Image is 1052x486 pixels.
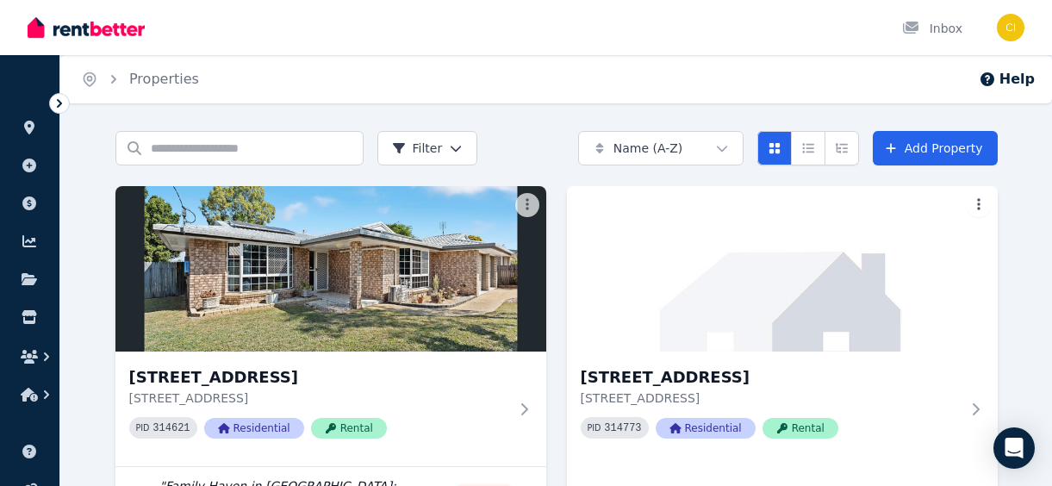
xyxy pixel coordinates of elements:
img: RentBetter [28,15,145,40]
span: Rental [763,418,838,439]
p: [STREET_ADDRESS] [581,389,960,407]
img: 13 Orton Street, Laidley [567,186,998,352]
a: 13 Orton Street, Laidley[STREET_ADDRESS][STREET_ADDRESS]PID 314773ResidentialRental [567,186,998,466]
h3: [STREET_ADDRESS] [581,365,960,389]
a: Properties [129,71,199,87]
a: 6 Mountview Crescent, Gatton[STREET_ADDRESS][STREET_ADDRESS]PID 314621ResidentialRental [115,186,546,466]
small: PID [136,423,150,433]
span: Residential [204,418,304,439]
button: Help [979,69,1035,90]
span: Filter [392,140,443,157]
button: Expanded list view [825,131,859,165]
small: PID [588,423,601,433]
a: Add Property [873,131,998,165]
button: Card view [757,131,792,165]
div: Open Intercom Messenger [993,427,1035,469]
img: 6 Mountview Crescent, Gatton [115,186,546,352]
code: 314621 [153,422,190,434]
button: Name (A-Z) [578,131,744,165]
span: Name (A-Z) [613,140,683,157]
code: 314773 [604,422,641,434]
div: Inbox [902,20,962,37]
img: Christopher Isaac [997,14,1024,41]
p: [STREET_ADDRESS] [129,389,508,407]
button: Compact list view [791,131,825,165]
button: More options [515,193,539,217]
h3: [STREET_ADDRESS] [129,365,508,389]
span: Rental [311,418,387,439]
span: Residential [656,418,756,439]
button: Filter [377,131,478,165]
div: View options [757,131,859,165]
span: ORGANISE [14,95,68,107]
button: More options [967,193,991,217]
nav: Breadcrumb [60,55,220,103]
